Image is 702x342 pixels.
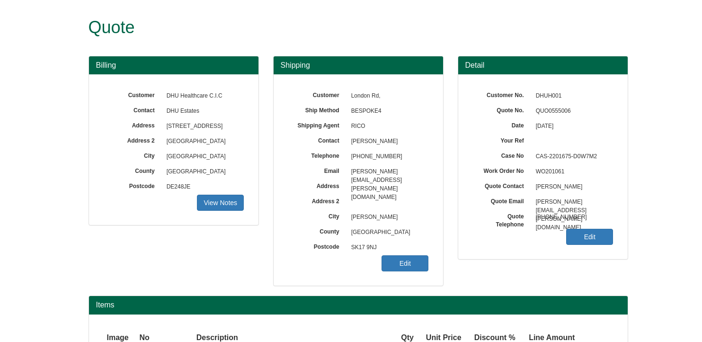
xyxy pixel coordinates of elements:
span: [PERSON_NAME] [347,134,429,149]
label: Email [288,164,347,175]
label: Shipping Agent [288,119,347,130]
span: London Rd, [347,89,429,104]
h1: Quote [89,18,593,37]
label: Address [103,119,162,130]
label: County [288,225,347,236]
label: Telephone [288,149,347,160]
span: [PERSON_NAME][EMAIL_ADDRESS][PERSON_NAME][DOMAIN_NAME] [347,164,429,180]
label: Your Ref [472,134,531,145]
label: Case No [472,149,531,160]
span: [PERSON_NAME][EMAIL_ADDRESS][PERSON_NAME][DOMAIN_NAME] [531,195,613,210]
label: Address 2 [103,134,162,145]
label: Contact [288,134,347,145]
label: Customer No. [472,89,531,99]
label: Quote Email [472,195,531,206]
span: [PHONE_NUMBER] [347,149,429,164]
label: Work Order No [472,164,531,175]
label: Address 2 [288,195,347,206]
span: DHUH001 [531,89,613,104]
label: Ship Method [288,104,347,115]
span: [GEOGRAPHIC_DATA] [347,225,429,240]
label: Customer [103,89,162,99]
label: Address [288,180,347,190]
h2: Items [96,301,621,309]
span: CAS-2201675-D0W7M2 [531,149,613,164]
span: [DATE] [531,119,613,134]
span: [GEOGRAPHIC_DATA] [162,149,244,164]
span: [PERSON_NAME] [347,210,429,225]
span: [GEOGRAPHIC_DATA] [162,164,244,180]
a: View Notes [197,195,244,211]
label: Quote No. [472,104,531,115]
label: Postcode [288,240,347,251]
span: WO201061 [536,168,565,175]
label: County [103,164,162,175]
h3: Detail [465,61,621,70]
span: DHU Healthcare C.I.C [162,89,244,104]
label: Quote Telephone [472,210,531,229]
a: Edit [566,229,613,245]
label: Quote Contact [472,180,531,190]
label: City [103,149,162,160]
span: [PERSON_NAME] [531,180,613,195]
label: City [288,210,347,221]
a: Edit [382,255,428,271]
span: QUO0555006 [531,104,613,119]
span: DHU Estates [162,104,244,119]
label: Date [472,119,531,130]
label: Customer [288,89,347,99]
label: Postcode [103,180,162,190]
h3: Billing [96,61,251,70]
span: RICO [347,119,429,134]
span: BESPOKE4 [347,104,429,119]
span: SK17 9NJ [347,240,429,255]
span: [STREET_ADDRESS] [162,119,244,134]
span: DE248JE [162,180,244,195]
h3: Shipping [281,61,436,70]
span: [GEOGRAPHIC_DATA] [162,134,244,149]
span: [PHONE_NUMBER] [531,210,613,225]
label: Contact [103,104,162,115]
